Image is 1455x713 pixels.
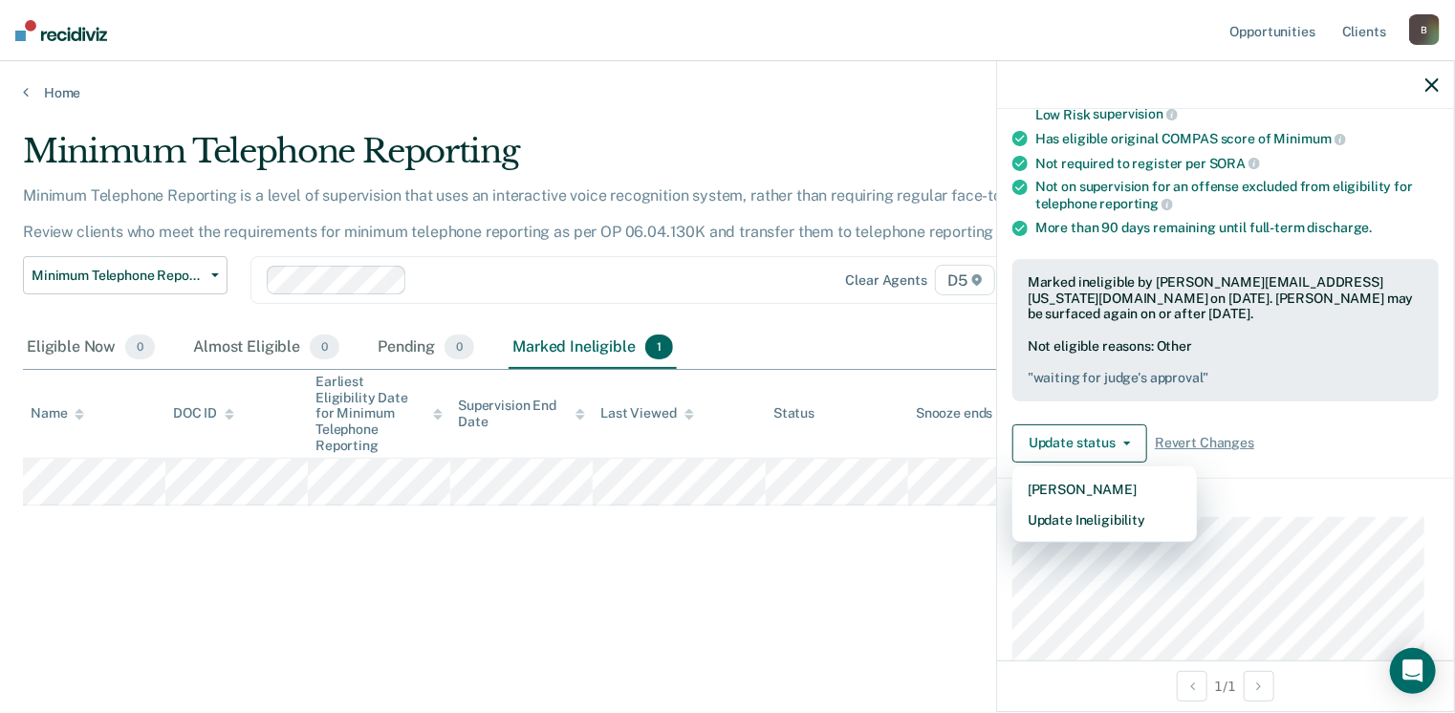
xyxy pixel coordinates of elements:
div: Snooze ends in [916,405,1024,421]
div: Open Intercom Messenger [1390,648,1436,694]
button: Update status [1012,424,1147,463]
div: Almost Eligible [189,327,343,369]
span: SORA [1209,156,1260,171]
div: Supervision End Date [458,398,585,430]
span: Minimum [1274,131,1346,146]
span: discharge. [1308,220,1373,235]
p: Minimum Telephone Reporting is a level of supervision that uses an interactive voice recognition ... [23,186,1107,241]
div: Eligible Now [23,327,159,369]
div: B [1409,14,1440,45]
div: Has eligible original COMPAS score of [1035,130,1439,147]
pre: " waiting for judge's approval " [1028,370,1423,386]
button: Next Opportunity [1244,671,1274,702]
div: Earliest Eligibility Date for Minimum Telephone Reporting [315,374,443,454]
div: Marked Ineligible [509,327,677,369]
img: Recidiviz [15,20,107,41]
button: [PERSON_NAME] [1012,474,1197,505]
span: supervision [1094,106,1178,121]
div: Pending [374,327,478,369]
dt: Supervision [1012,494,1439,510]
div: Status [773,405,814,421]
span: Revert Changes [1155,435,1254,451]
div: Clear agents [846,272,927,289]
span: 0 [310,335,339,359]
div: More than 90 days remaining until full-term [1035,220,1439,236]
a: Home [23,84,1432,101]
button: Previous Opportunity [1177,671,1207,702]
div: Marked ineligible by [PERSON_NAME][EMAIL_ADDRESS][US_STATE][DOMAIN_NAME] on [DATE]. [PERSON_NAME]... [1028,274,1423,322]
span: 0 [125,335,155,359]
span: 0 [445,335,474,359]
span: 1 [645,335,673,359]
div: Name [31,405,84,421]
span: reporting [1100,196,1174,211]
div: Minimum Telephone Reporting [23,132,1115,186]
div: 1 / 1 [997,660,1454,711]
span: D5 [935,265,995,295]
div: Not eligible reasons: Other [1028,338,1423,386]
button: Update Ineligibility [1012,505,1197,535]
div: Not required to register per [1035,155,1439,172]
span: Minimum Telephone Reporting [32,268,204,284]
div: Not on supervision for an offense excluded from eligibility for telephone [1035,179,1439,211]
div: DOC ID [173,405,234,421]
div: Last Viewed [600,405,693,421]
